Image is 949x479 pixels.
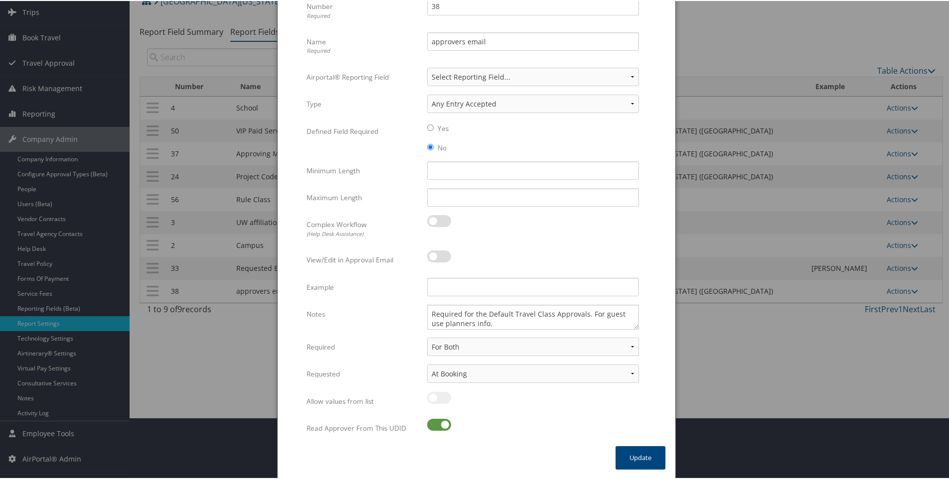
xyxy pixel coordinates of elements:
label: Notes [307,304,420,323]
label: Yes [438,122,449,132]
label: Maximum Length [307,187,420,206]
label: Requested [307,363,420,382]
label: Allow values from list [307,391,420,410]
label: Read Approver From This UDID [307,418,420,437]
label: Minimum Length [307,160,420,179]
label: No [438,142,447,152]
label: Type [307,94,420,113]
label: Defined Field Required [307,121,420,140]
label: Required [307,337,420,356]
div: (Help Desk Assistance) [307,229,420,238]
label: Example [307,277,420,296]
button: Update [616,445,665,469]
label: View/Edit in Approval Email [307,249,420,268]
label: Complex Workflow [307,214,420,241]
div: Required [307,46,420,54]
label: Name [307,31,420,59]
div: Required [307,11,420,19]
label: Airportal® Reporting Field [307,67,420,86]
